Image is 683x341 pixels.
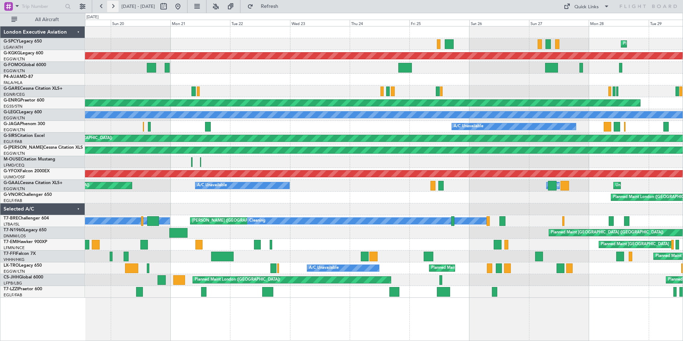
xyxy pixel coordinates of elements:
a: LFPB/LBG [4,281,22,286]
span: Refresh [255,4,285,9]
a: G-ENRGPraetor 600 [4,98,44,103]
a: LX-TROLegacy 650 [4,263,42,268]
a: EGLF/FAB [4,292,22,298]
input: Trip Number [22,1,63,12]
span: G-YFOX [4,169,20,173]
div: Tue 22 [230,20,290,26]
a: LFMD/CEQ [4,163,24,168]
a: G-GARECessna Citation XLS+ [4,87,63,91]
a: EGGW/LTN [4,269,25,274]
div: A/C Unavailable [197,180,227,191]
div: Cleaning [249,216,265,226]
div: A/C Unavailable [309,263,339,273]
span: G-VNOR [4,193,21,197]
a: FALA/HLA [4,80,23,85]
span: G-KGKG [4,51,20,55]
span: CS-JHH [4,275,19,280]
a: EGGW/LTN [4,115,25,121]
a: G-GAALCessna Citation XLS+ [4,181,63,185]
a: EGGW/LTN [4,151,25,156]
a: VHHH/HKG [4,257,25,262]
a: EGGW/LTN [4,68,25,74]
a: G-JAGAPhenom 300 [4,122,45,126]
div: Planned Maint [GEOGRAPHIC_DATA] ([GEOGRAPHIC_DATA]) [551,227,663,238]
a: P4-AUAMD-87 [4,75,33,79]
a: EGGW/LTN [4,127,25,133]
span: [DATE] - [DATE] [121,3,155,10]
button: Quick Links [560,1,613,12]
span: G-ENRG [4,98,20,103]
a: T7-FFIFalcon 7X [4,252,36,256]
a: EGLF/FAB [4,198,22,203]
button: Refresh [244,1,287,12]
a: EGSS/STN [4,104,23,109]
a: CS-JHHGlobal 6000 [4,275,43,280]
a: EGNR/CEG [4,92,25,97]
a: LFMN/NCE [4,245,25,251]
a: G-LEGCLegacy 600 [4,110,42,114]
span: M-OUSE [4,157,21,162]
span: T7-BRE [4,216,18,221]
div: Sat 26 [469,20,529,26]
a: T7-EMIHawker 900XP [4,240,47,244]
div: Planned Maint London ([GEOGRAPHIC_DATA]) [195,275,280,285]
a: EGGW/LTN [4,186,25,192]
a: G-YFOXFalcon 2000EX [4,169,50,173]
span: P4-AUA [4,75,20,79]
a: G-[PERSON_NAME]Cessna Citation XLS [4,145,83,150]
a: T7-BREChallenger 604 [4,216,49,221]
span: G-FOMO [4,63,22,67]
a: G-VNORChallenger 650 [4,193,52,197]
button: All Aircraft [8,14,78,25]
a: G-FOMOGlobal 6000 [4,63,46,67]
div: Mon 28 [589,20,648,26]
span: G-SIRS [4,134,17,138]
div: [PERSON_NAME] ([GEOGRAPHIC_DATA][PERSON_NAME]) [192,216,301,226]
a: M-OUSECitation Mustang [4,157,55,162]
div: Fri 25 [409,20,469,26]
span: LX-TRO [4,263,19,268]
span: G-LEGC [4,110,19,114]
span: T7-N1960 [4,228,24,232]
div: Planned Maint [GEOGRAPHIC_DATA] ([GEOGRAPHIC_DATA]) [431,263,544,273]
div: Mon 21 [170,20,230,26]
span: G-[PERSON_NAME] [4,145,43,150]
span: T7-LZZI [4,287,18,291]
span: T7-EMI [4,240,18,244]
div: Thu 24 [350,20,409,26]
div: Sun 20 [111,20,170,26]
div: [DATE] [86,14,99,20]
div: A/C Unavailable [454,121,483,132]
span: T7-FFI [4,252,16,256]
a: G-SPCYLegacy 650 [4,39,42,44]
a: T7-LZZIPraetor 600 [4,287,42,291]
span: G-JAGA [4,122,20,126]
a: EGGW/LTN [4,56,25,62]
a: EGLF/FAB [4,139,22,144]
a: G-SIRSCitation Excel [4,134,45,138]
div: Quick Links [574,4,599,11]
span: G-GARE [4,87,20,91]
span: All Aircraft [19,17,75,22]
a: T7-N1960Legacy 650 [4,228,46,232]
div: Wed 23 [290,20,350,26]
a: LGAV/ATH [4,45,23,50]
div: Planned Maint [GEOGRAPHIC_DATA] [601,239,669,250]
a: G-KGKGLegacy 600 [4,51,43,55]
a: UUMO/OSF [4,174,25,180]
a: DNMM/LOS [4,233,26,239]
div: Sun 27 [529,20,589,26]
a: LTBA/ISL [4,222,20,227]
span: G-GAAL [4,181,20,185]
span: G-SPCY [4,39,19,44]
